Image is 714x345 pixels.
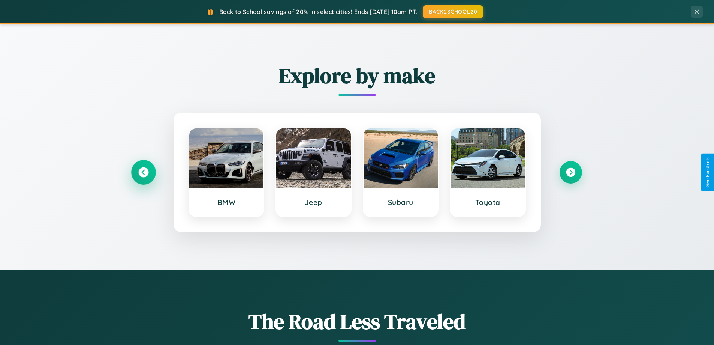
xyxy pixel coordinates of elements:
[197,198,256,207] h3: BMW
[132,307,582,336] h1: The Road Less Traveled
[423,5,483,18] button: BACK2SCHOOL20
[284,198,343,207] h3: Jeep
[705,157,710,188] div: Give Feedback
[371,198,431,207] h3: Subaru
[219,8,417,15] span: Back to School savings of 20% in select cities! Ends [DATE] 10am PT.
[458,198,518,207] h3: Toyota
[132,61,582,90] h2: Explore by make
